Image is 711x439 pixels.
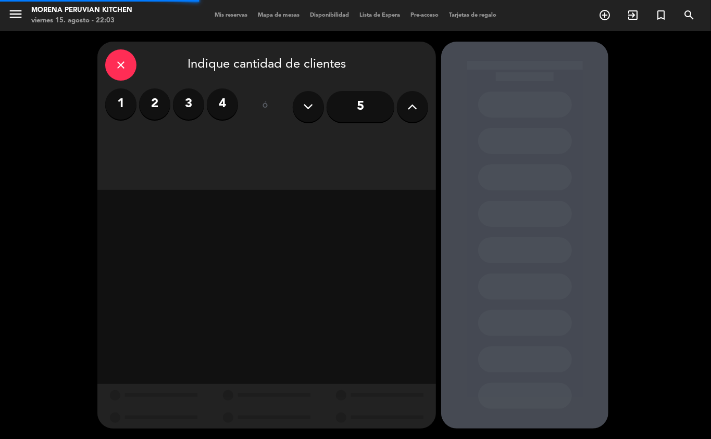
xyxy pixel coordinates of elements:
[354,12,405,18] span: Lista de Espera
[655,9,667,21] i: turned_in_not
[405,12,444,18] span: Pre-acceso
[8,6,23,22] i: menu
[305,12,354,18] span: Disponibilidad
[207,88,238,120] label: 4
[627,9,639,21] i: exit_to_app
[31,16,132,26] div: viernes 15. agosto - 22:03
[173,88,204,120] label: 3
[115,59,127,71] i: close
[31,5,132,16] div: Morena Peruvian Kitchen
[139,88,170,120] label: 2
[598,9,611,21] i: add_circle_outline
[105,88,136,120] label: 1
[248,88,282,125] div: ó
[253,12,305,18] span: Mapa de mesas
[444,12,502,18] span: Tarjetas de regalo
[8,6,23,25] button: menu
[209,12,253,18] span: Mis reservas
[105,49,428,81] div: Indique cantidad de clientes
[683,9,695,21] i: search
